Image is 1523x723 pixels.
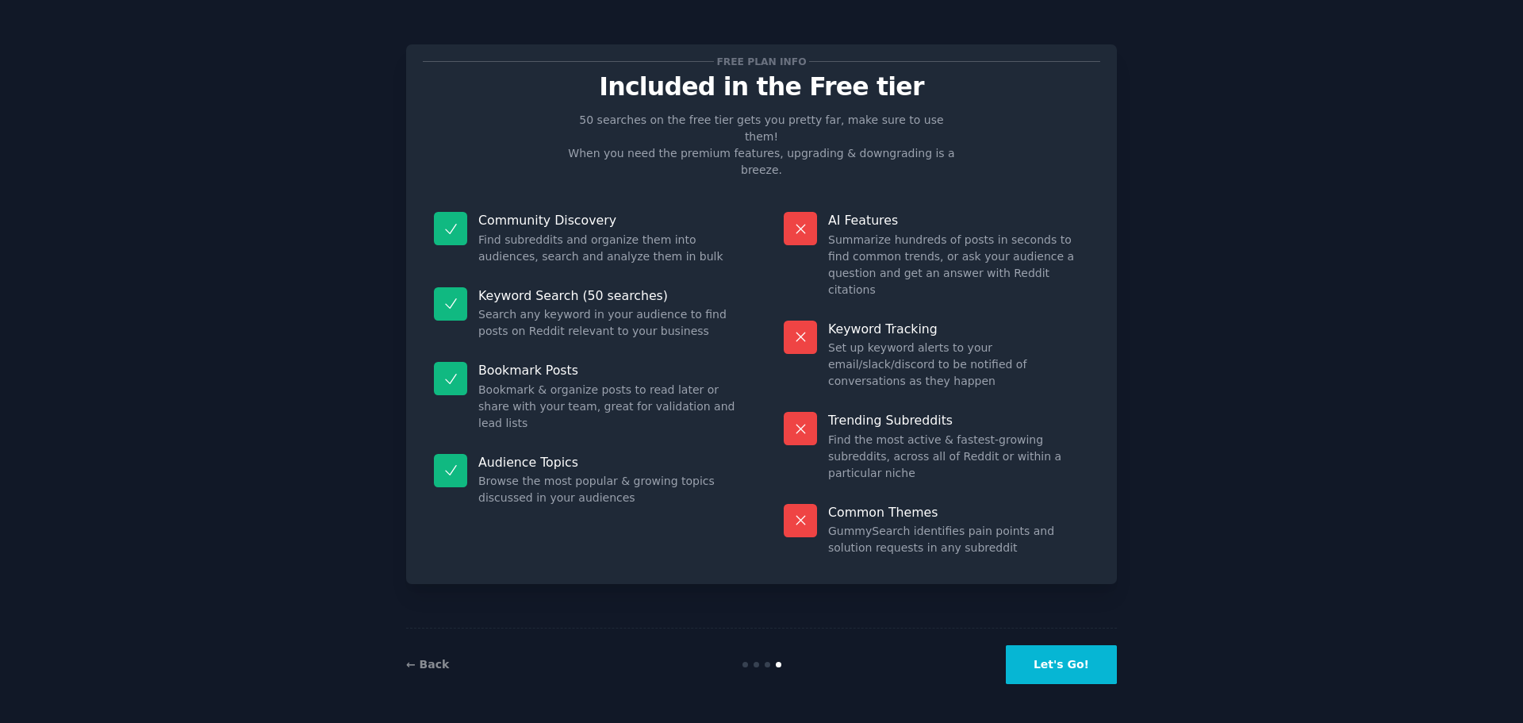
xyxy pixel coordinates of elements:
p: Audience Topics [478,454,739,471]
span: Free plan info [714,53,809,70]
dd: Browse the most popular & growing topics discussed in your audiences [478,473,739,506]
a: ← Back [406,658,449,671]
dd: GummySearch identifies pain points and solution requests in any subreddit [828,523,1089,556]
dd: Find the most active & fastest-growing subreddits, across all of Reddit or within a particular niche [828,432,1089,482]
p: Community Discovery [478,212,739,229]
p: 50 searches on the free tier gets you pretty far, make sure to use them! When you need the premiu... [562,112,961,179]
button: Let's Go! [1006,645,1117,684]
p: Included in the Free tier [423,73,1100,101]
dd: Set up keyword alerts to your email/slack/discord to be notified of conversations as they happen [828,340,1089,390]
dd: Bookmark & organize posts to read later or share with your team, great for validation and lead lists [478,382,739,432]
p: Bookmark Posts [478,362,739,379]
p: Keyword Tracking [828,321,1089,337]
p: Keyword Search (50 searches) [478,287,739,304]
dd: Search any keyword in your audience to find posts on Reddit relevant to your business [478,306,739,340]
dd: Summarize hundreds of posts in seconds to find common trends, or ask your audience a question and... [828,232,1089,298]
dd: Find subreddits and organize them into audiences, search and analyze them in bulk [478,232,739,265]
p: AI Features [828,212,1089,229]
p: Trending Subreddits [828,412,1089,429]
p: Common Themes [828,504,1089,521]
